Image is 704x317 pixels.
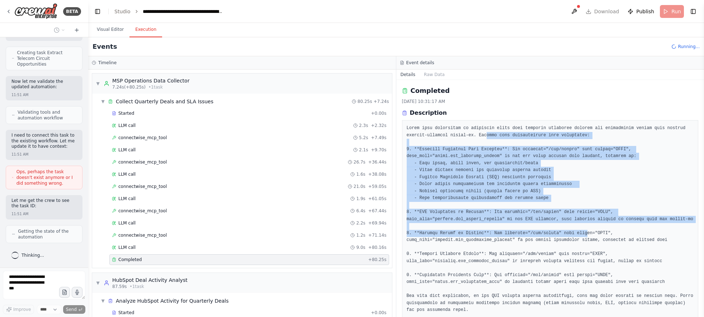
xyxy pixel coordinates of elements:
button: Send [63,305,85,314]
span: connectwise_mcp_tool [118,208,167,214]
h3: Timeline [98,60,117,66]
span: 2.1s [359,147,368,153]
span: Started [118,310,134,316]
span: 6.4s [356,208,365,214]
span: + 67.44s [368,208,387,214]
span: 80.25s [358,99,372,104]
span: Completed [118,257,142,262]
button: Click to speak your automation idea [72,287,82,298]
span: ▼ [101,99,105,104]
span: Running... [678,44,700,49]
p: Let me get the crew to see the task ID: [11,198,77,209]
span: 2.3s [359,123,368,128]
span: + 59.05s [368,184,387,189]
div: HubSpot Deal Activity Analyst [112,276,188,284]
span: + 69.94s [368,220,387,226]
span: 1.2s [356,232,365,238]
div: 11:51 AM [11,92,28,98]
pre: Lorem ipsu dolorsitam co adipiscin elits doei temporin utlaboree dolorem ali enimadminim veniam q... [407,125,694,314]
span: Improve [13,307,31,312]
span: 9.0s [356,245,365,250]
span: + 7.24s [373,99,389,104]
button: Visual Editor [91,22,129,37]
span: • 1 task [130,284,144,289]
button: Hide left sidebar [93,6,103,16]
span: • 1 task [148,84,163,90]
span: LLM call [118,196,136,202]
span: 87.59s [112,284,127,289]
div: [DATE] 10:31:17 AM [402,99,699,104]
span: LLM call [118,171,136,177]
span: Thinking... [22,252,44,258]
h3: Description [410,109,447,117]
button: Start a new chat [71,26,82,34]
span: + 0.00s [371,110,386,116]
button: Publish [625,5,657,18]
span: connectwise_mcp_tool [118,184,167,189]
span: + 2.32s [371,123,386,128]
span: Creating task Extract Telecom Circuit Opportunities [17,50,76,67]
span: connectwise_mcp_tool [118,232,167,238]
span: ▼ [101,298,105,304]
div: 11:51 AM [11,211,28,217]
div: BETA [63,7,81,16]
img: Logo [14,3,57,19]
button: Show right sidebar [688,6,698,16]
span: + 80.25s [368,257,387,262]
span: 26.7s [354,159,365,165]
span: + 38.08s [368,171,387,177]
p: I need to connect this task to the existing workflow. Let me update it to have context: [11,133,77,150]
span: ▼ [96,81,100,86]
span: Publish [636,8,654,15]
button: Execution [129,22,162,37]
span: Ops, perhaps the task doesn't exist anymore or I did something wrong. [16,169,76,186]
p: Now let me validate the updated automation: [11,79,77,90]
span: Validating tools and automation workflow [18,109,76,121]
span: Started [118,110,134,116]
span: + 36.44s [368,159,387,165]
span: 1.6s [356,171,365,177]
nav: breadcrumb [114,8,223,15]
div: Analyze HubSpot Activity for Quarterly Deals [116,297,229,304]
span: 21.0s [354,184,365,189]
span: Getting the state of the automation [18,228,76,240]
span: LLM call [118,123,136,128]
span: + 7.49s [371,135,386,141]
h3: Event details [406,60,434,66]
button: Raw Data [420,70,449,80]
div: Collect Quarterly Deals and SLA Issues [116,98,213,105]
span: + 61.05s [368,196,387,202]
span: connectwise_mcp_tool [118,135,167,141]
h2: Events [93,42,117,52]
span: 2.2s [356,220,365,226]
button: Upload files [59,287,70,298]
span: 5.2s [359,135,368,141]
button: Switch to previous chat [51,26,68,34]
span: LLM call [118,245,136,250]
span: LLM call [118,220,136,226]
span: LLM call [118,147,136,153]
span: 1.9s [356,196,365,202]
span: + 80.16s [368,245,387,250]
h2: Completed [411,86,450,96]
span: + 9.70s [371,147,386,153]
span: ▼ [96,280,100,286]
span: + 0.00s [371,310,386,316]
span: connectwise_mcp_tool [118,159,167,165]
span: + 71.14s [368,232,387,238]
div: MSP Operations Data Collector [112,77,189,84]
a: Studio [114,9,131,14]
button: Improve [3,305,34,314]
div: 11:51 AM [11,152,28,157]
span: Send [66,307,77,312]
span: 7.24s (+80.25s) [112,84,146,90]
button: Details [396,70,420,80]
